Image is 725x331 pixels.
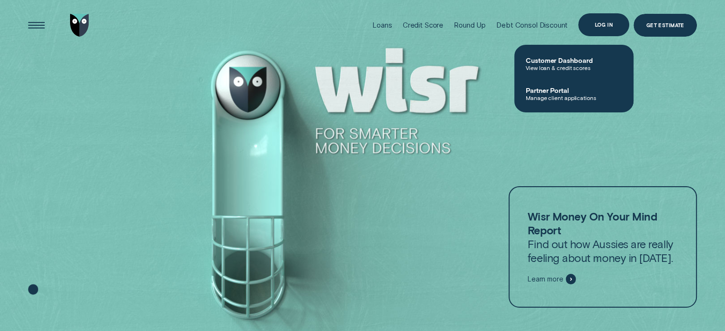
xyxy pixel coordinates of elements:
span: View loan & credit scores [526,64,622,71]
strong: Wisr Money On Your Mind Report [528,210,657,237]
img: Wisr [70,14,89,37]
span: Manage client applications [526,94,622,101]
div: Log in [594,22,613,27]
span: Learn more [528,275,563,283]
a: Customer DashboardView loan & credit scores [514,49,633,79]
div: Loans [372,20,392,30]
button: Open Menu [25,14,48,37]
span: Partner Portal [526,86,622,94]
a: Wisr Money On Your Mind ReportFind out how Aussies are really feeling about money in [DATE].Learn... [509,186,697,307]
button: Log in [578,13,629,36]
p: Find out how Aussies are really feeling about money in [DATE]. [528,210,678,265]
div: Round Up [454,20,486,30]
span: Customer Dashboard [526,56,622,64]
div: Credit Score [403,20,443,30]
a: Get Estimate [633,14,697,37]
div: Debt Consol Discount [496,20,568,30]
a: Partner PortalManage client applications [514,79,633,109]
